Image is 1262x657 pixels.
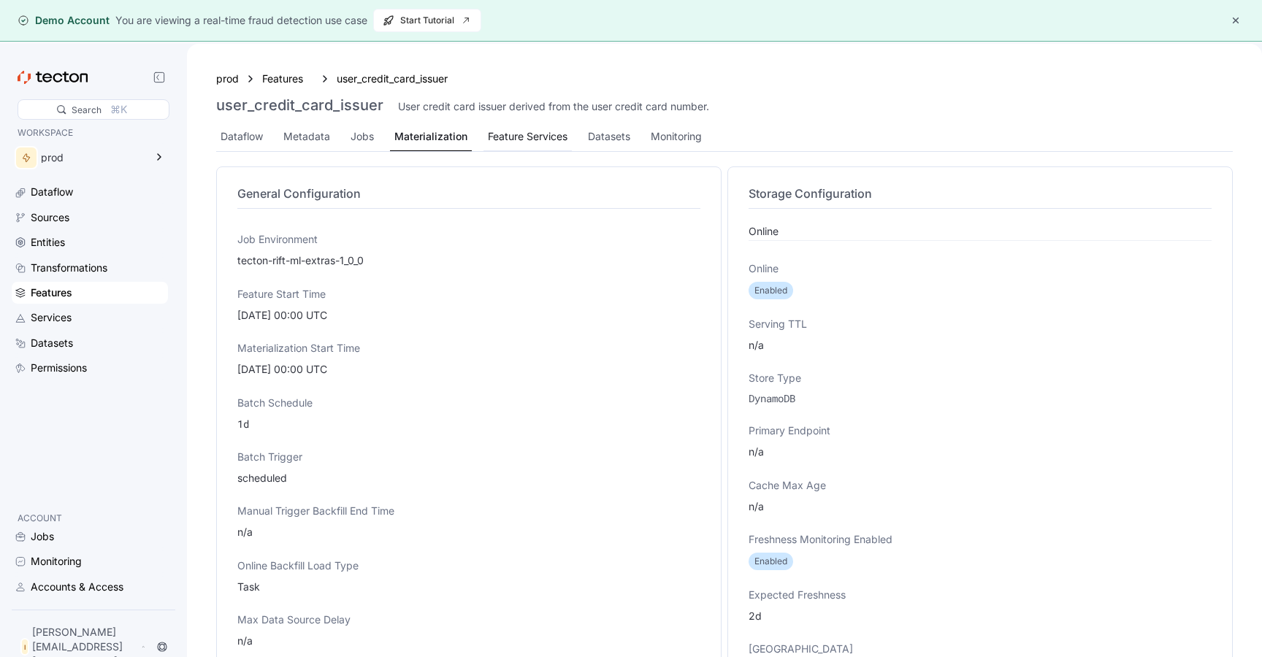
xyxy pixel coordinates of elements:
div: Search [72,103,102,117]
div: Jobs [31,529,54,545]
a: Permissions [12,357,168,379]
a: Jobs [12,526,168,547]
div: Demo Account [18,13,110,28]
a: Services [12,307,168,328]
div: I [20,638,29,656]
h4: General Configuration [237,185,700,202]
h4: Storage Configuration [749,185,1212,202]
a: Datasets [12,332,168,354]
div: Permissions [31,360,87,376]
div: ⌘K [110,101,127,118]
span: Start Tutorial [383,9,472,31]
div: Monitoring [651,128,702,145]
div: Services [31,310,72,326]
div: Metadata [283,128,330,145]
a: Dataflow [12,181,168,203]
div: Features [31,285,72,301]
a: Features [12,282,168,304]
h3: user_credit_card_issuer [216,96,383,114]
div: Sources [31,210,69,226]
a: user_credit_card_issuer [337,71,448,87]
div: You are viewing a real-time fraud detection use case [115,12,367,28]
p: WORKSPACE [18,126,162,140]
div: Search⌘K [18,99,169,120]
a: Monitoring [12,550,168,572]
div: Entities [31,234,65,250]
div: Monitoring [31,553,82,569]
a: Features [262,71,313,87]
div: User credit card issuer derived from the user credit card number. [398,99,709,114]
div: Transformations [31,260,107,276]
a: Accounts & Access [12,576,168,598]
a: Entities [12,231,168,253]
div: Jobs [351,128,374,145]
div: Online [749,223,1212,240]
div: Datasets [588,128,630,145]
div: Dataflow [31,184,73,200]
div: prod [41,153,145,163]
a: Sources [12,207,168,228]
div: Accounts & Access [31,579,123,595]
button: Start Tutorial [373,9,481,32]
p: ACCOUNT [18,511,162,526]
div: Feature Services [488,128,567,145]
div: Materialization [394,128,467,145]
a: Transformations [12,257,168,279]
a: prod [216,71,239,87]
div: Dataflow [221,128,263,145]
div: Datasets [31,335,73,351]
